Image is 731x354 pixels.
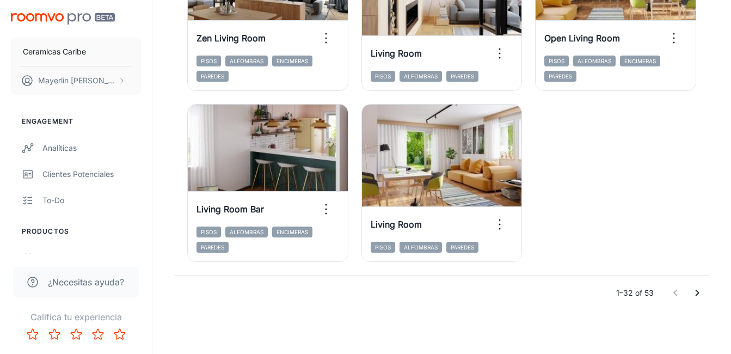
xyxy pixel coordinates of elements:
[371,242,395,253] span: Pisos
[48,276,124,289] span: ¿Necesitas ayuda?
[225,56,268,66] span: Alfombras
[446,71,478,82] span: Paredes
[400,242,442,253] span: Alfombras
[196,227,221,237] span: Pisos
[42,194,141,206] div: To-do
[371,47,422,60] h6: Living Room
[225,227,268,237] span: Alfombras
[686,282,708,304] button: Go to next page
[616,287,654,299] p: 1–32 of 53
[22,324,44,345] button: Rate 1 star
[544,71,576,82] span: Paredes
[42,142,141,154] div: Analíticas
[23,46,86,58] p: Ceramicas Caribe
[42,252,141,264] div: Mis productos
[196,71,229,82] span: Paredes
[573,56,616,66] span: Alfombras
[544,56,569,66] span: Pisos
[272,56,312,66] span: Encimeras
[196,32,266,45] h6: Zen Living Room
[544,32,620,45] h6: Open Living Room
[11,66,141,95] button: Mayerlin [PERSON_NAME]
[196,203,264,216] h6: Living Room Bar
[620,56,660,66] span: Encimeras
[446,242,478,253] span: Paredes
[400,71,442,82] span: Alfombras
[196,242,229,253] span: Paredes
[109,324,131,345] button: Rate 5 star
[44,324,65,345] button: Rate 2 star
[11,38,141,66] button: Ceramicas Caribe
[87,324,109,345] button: Rate 4 star
[65,324,87,345] button: Rate 3 star
[371,218,422,231] h6: Living Room
[11,13,115,25] img: Roomvo PRO Beta
[272,227,312,237] span: Encimeras
[38,75,115,87] p: Mayerlin [PERSON_NAME]
[196,56,221,66] span: Pisos
[371,71,395,82] span: Pisos
[42,168,141,180] div: Clientes potenciales
[9,310,143,324] p: Califica tu experiencia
